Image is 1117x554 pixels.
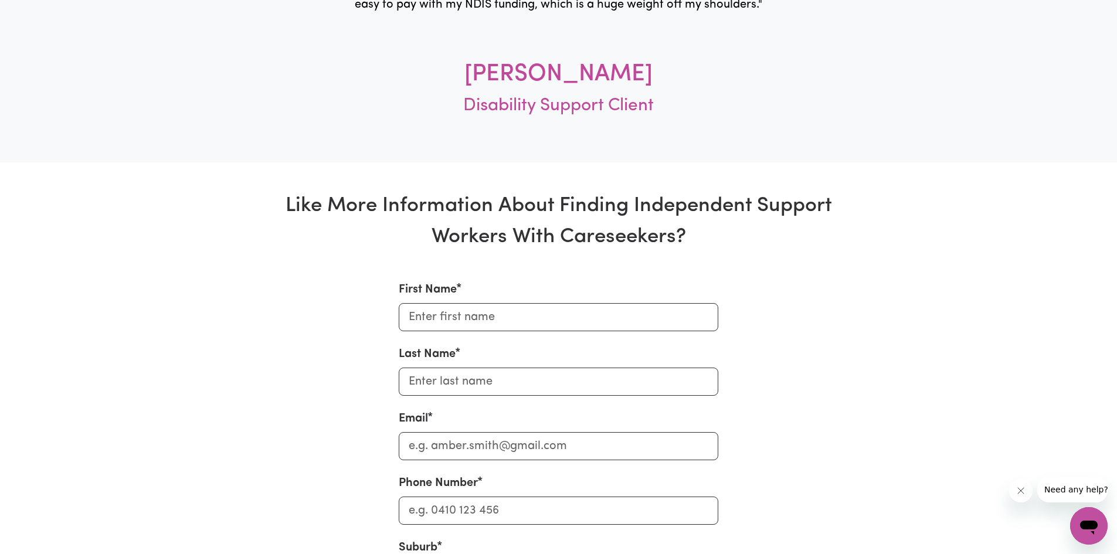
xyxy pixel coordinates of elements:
label: Phone Number [399,474,478,492]
label: Email [399,410,428,427]
h3: Like More Information About Finding Independent Support Workers With Careseekers? [249,191,868,253]
iframe: Button to launch messaging window [1070,507,1108,545]
input: Enter first name [399,303,718,331]
span: Need any help? [7,8,71,18]
input: e.g. amber.smith@gmail.com [399,432,718,460]
label: Last Name [399,345,456,363]
input: Enter last name [399,368,718,396]
iframe: Close message [1009,479,1033,502]
h3: [PERSON_NAME] [193,59,924,90]
label: First Name [399,281,457,298]
iframe: Message from company [1037,477,1108,502]
p: Disability Support Client [266,90,851,131]
input: e.g. 0410 123 456 [399,497,718,525]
